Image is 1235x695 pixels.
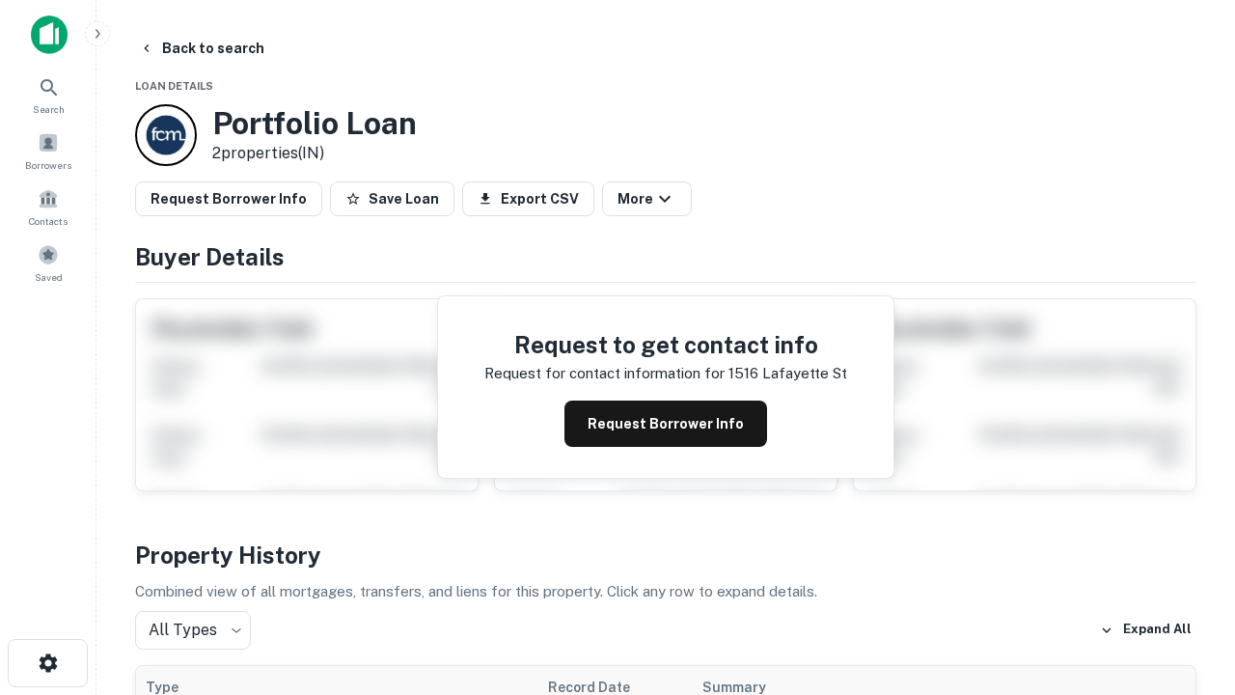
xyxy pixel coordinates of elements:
span: Search [33,101,65,117]
p: 1516 lafayette st [728,362,847,385]
a: Saved [6,236,91,289]
h3: Portfolio Loan [212,105,417,142]
h4: Buyer Details [135,239,1196,274]
button: Request Borrower Info [135,181,322,216]
button: Export CSV [462,181,594,216]
button: Expand All [1095,616,1196,645]
img: capitalize-icon.png [31,15,68,54]
button: Request Borrower Info [564,401,767,447]
span: Borrowers [25,157,71,173]
iframe: Chat Widget [1139,541,1235,633]
div: All Types [135,611,251,650]
span: Saved [35,269,63,285]
button: Back to search [131,31,272,66]
button: Save Loan [330,181,454,216]
span: Loan Details [135,80,213,92]
p: Request for contact information for [484,362,725,385]
span: Contacts [29,213,68,229]
h4: Request to get contact info [484,327,847,362]
p: 2 properties (IN) [212,142,417,165]
p: Combined view of all mortgages, transfers, and liens for this property. Click any row to expand d... [135,580,1196,603]
h4: Property History [135,538,1196,572]
a: Contacts [6,181,91,233]
a: Search [6,69,91,121]
a: Borrowers [6,125,91,177]
button: More [602,181,692,216]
